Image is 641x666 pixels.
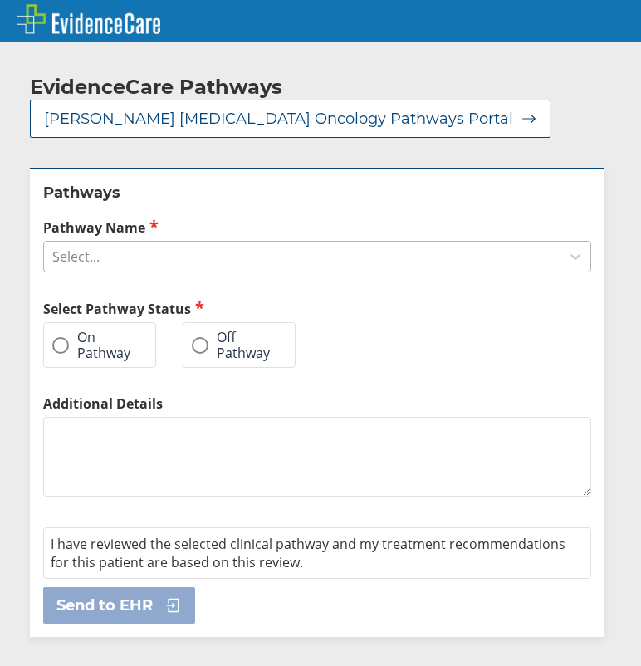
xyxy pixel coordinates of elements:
[30,100,550,138] button: [PERSON_NAME] [MEDICAL_DATA] Oncology Pathways Portal
[43,183,591,203] h2: Pathways
[52,330,130,360] label: On Pathway
[51,535,565,571] span: I have reviewed the selected clinical pathway and my treatment recommendations for this patient a...
[30,75,282,100] h2: EvidenceCare Pathways
[192,330,270,360] label: Off Pathway
[43,394,591,413] label: Additional Details
[52,247,100,266] div: Select...
[17,4,160,34] img: EvidenceCare
[44,109,513,129] span: [PERSON_NAME] [MEDICAL_DATA] Oncology Pathways Portal
[56,595,153,615] span: Send to EHR
[43,587,195,624] button: Send to EHR
[43,299,322,318] h2: Select Pathway Status
[43,218,591,237] label: Pathway Name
